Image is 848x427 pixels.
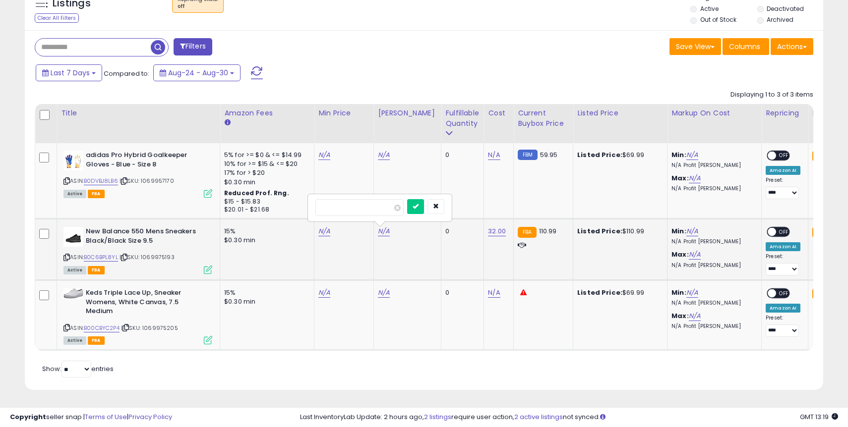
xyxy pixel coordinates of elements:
[577,226,622,236] b: Listed Price:
[63,190,86,198] span: All listings currently available for purchase on Amazon
[766,304,800,313] div: Amazon AI
[378,150,390,160] a: N/A
[224,168,306,177] div: 17% for > $20
[224,178,306,187] div: $0.30 min
[671,238,754,245] p: N/A Profit [PERSON_NAME]
[42,364,114,374] span: Show: entries
[86,227,206,248] b: New Balance 550 Mens Sneakers Black/Black Size 9.5
[224,189,289,197] b: Reduced Prof. Rng.
[86,151,206,171] b: adidas Pro Hybrid Goalkeeper Gloves - Blue - Size 8
[224,108,310,118] div: Amazon Fees
[686,288,698,298] a: N/A
[776,152,792,160] span: OFF
[766,253,800,275] div: Preset:
[518,227,536,238] small: FBA
[767,15,793,24] label: Archived
[812,288,831,299] small: FBA
[671,300,754,307] p: N/A Profit [PERSON_NAME]
[577,227,660,236] div: $110.99
[577,151,660,160] div: $69.99
[128,412,172,422] a: Privacy Policy
[318,150,330,160] a: N/A
[445,151,476,160] div: 0
[445,288,476,297] div: 0
[224,206,306,214] div: $20.01 - $21.68
[445,108,480,129] div: Fulfillable Quantity
[378,108,437,118] div: [PERSON_NAME]
[85,412,127,422] a: Terms of Use
[153,64,241,81] button: Aug-24 - Aug-30
[671,226,686,236] b: Min:
[121,324,178,332] span: | SKU: 1069975205
[224,160,306,168] div: 10% for >= $15 & <= $20
[671,173,689,183] b: Max:
[488,108,509,118] div: Cost
[224,227,306,236] div: 15%
[671,162,754,169] p: N/A Profit [PERSON_NAME]
[224,151,306,160] div: 5% for >= $0 & <= $14.99
[445,227,476,236] div: 0
[730,90,813,100] div: Displaying 1 to 3 of 3 items
[689,311,701,321] a: N/A
[10,412,46,422] strong: Copyright
[577,108,663,118] div: Listed Price
[174,38,212,55] button: Filters
[671,323,754,330] p: N/A Profit [PERSON_NAME]
[63,288,83,299] img: 41+fGGA1+TL._SL40_.jpg
[700,15,736,24] label: Out of Stock
[671,185,754,192] p: N/A Profit [PERSON_NAME]
[88,336,105,345] span: FBA
[766,177,800,199] div: Preset:
[36,64,102,81] button: Last 7 Days
[776,289,792,298] span: OFF
[671,150,686,160] b: Min:
[729,42,760,52] span: Columns
[669,38,721,55] button: Save View
[577,288,660,297] div: $69.99
[63,288,212,343] div: ASIN:
[767,4,804,13] label: Deactivated
[540,150,558,160] span: 59.95
[104,69,149,78] span: Compared to:
[63,227,83,247] img: 318WAUjaz3L._SL40_.jpg
[51,68,90,78] span: Last 7 Days
[300,413,839,422] div: Last InventoryLab Update: 2 hours ago, require user action, not synced.
[63,151,83,170] img: 41MZhJZixAL._SL40_.jpg
[700,4,719,13] label: Active
[671,262,754,269] p: N/A Profit [PERSON_NAME]
[812,151,831,161] small: FBA
[378,288,390,298] a: N/A
[689,250,701,260] a: N/A
[318,288,330,298] a: N/A
[518,150,537,160] small: FBM
[686,226,698,236] a: N/A
[766,242,800,251] div: Amazon AI
[318,226,330,236] a: N/A
[61,108,216,118] div: Title
[667,104,762,143] th: The percentage added to the cost of goods (COGS) that forms the calculator for Min & Max prices.
[86,288,206,319] b: Keds Triple Lace Up, Sneaker Womens, White Canvas, 7.5 Medium
[35,13,79,23] div: Clear All Filters
[84,177,118,185] a: B0DVBJ8LB6
[378,226,390,236] a: N/A
[63,227,212,273] div: ASIN:
[224,288,306,297] div: 15%
[88,266,105,274] span: FBA
[224,118,230,127] small: Amazon Fees.
[766,166,800,175] div: Amazon AI
[63,266,86,274] span: All listings currently available for purchase on Amazon
[224,236,306,245] div: $0.30 min
[776,228,792,236] span: OFF
[671,250,689,259] b: Max:
[10,413,172,422] div: seller snap | |
[539,226,557,236] span: 110.99
[178,3,218,10] div: off
[318,108,369,118] div: Min Price
[224,198,306,206] div: $15 - $15.83
[84,324,120,332] a: B00CBYC2P4
[514,412,563,422] a: 2 active listings
[689,173,701,183] a: N/A
[812,227,831,238] small: FBA
[723,38,769,55] button: Columns
[63,336,86,345] span: All listings currently available for purchase on Amazon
